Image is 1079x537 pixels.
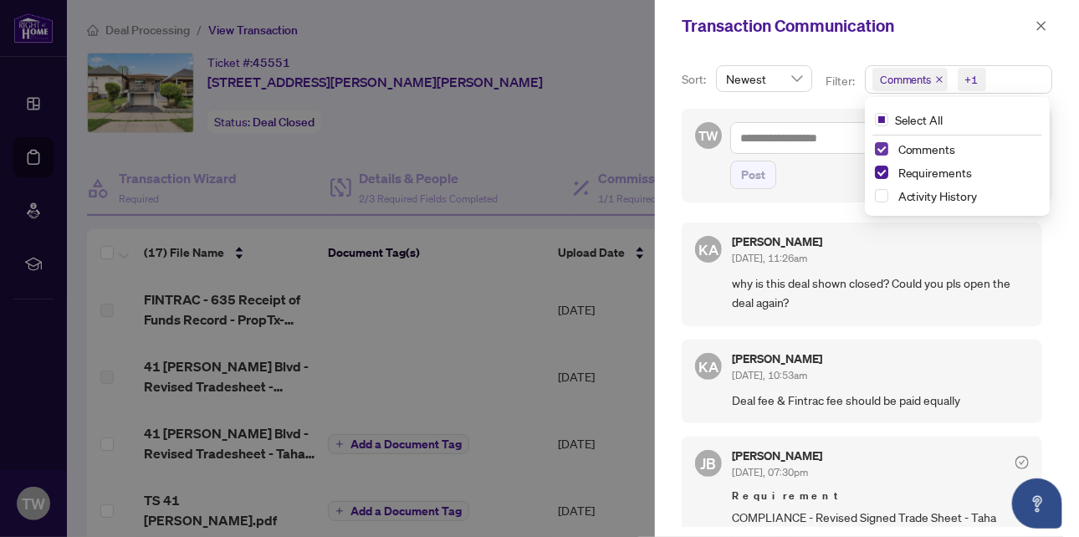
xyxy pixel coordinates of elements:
[875,166,888,179] span: Select Requirements
[732,252,807,264] span: [DATE], 11:26am
[682,70,709,89] p: Sort:
[732,508,1029,527] span: COMPLIANCE - Revised Signed Trade Sheet - Taha
[875,189,888,202] span: Select Activity History
[698,355,718,377] span: KA
[732,450,822,462] h5: [PERSON_NAME]
[892,186,1040,206] span: Activity History
[732,369,807,381] span: [DATE], 10:53am
[935,75,943,84] span: close
[732,466,808,478] span: [DATE], 07:30pm
[826,72,857,90] p: Filter:
[892,139,1040,159] span: Comments
[872,68,948,91] span: Comments
[880,71,932,88] span: Comments
[875,142,888,156] span: Select Comments
[732,488,1029,504] span: Requirement
[965,71,979,88] div: +1
[698,238,718,260] span: KA
[898,188,978,203] span: Activity History
[682,13,1030,38] div: Transaction Communication
[732,353,822,365] h5: [PERSON_NAME]
[730,161,776,189] button: Post
[726,66,802,91] span: Newest
[732,274,1029,313] span: why is this deal shown closed? Could you pls open the deal again?
[888,110,950,129] span: Select All
[732,391,1029,410] span: Deal fee & Fintrac fee should be paid equally
[898,141,956,156] span: Comments
[1015,456,1029,469] span: check-circle
[892,162,1040,182] span: Requirements
[1036,20,1047,32] span: close
[698,125,718,146] span: TW
[1012,478,1062,529] button: Open asap
[701,452,717,475] span: JB
[898,165,973,180] span: Requirements
[732,236,822,248] h5: [PERSON_NAME]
